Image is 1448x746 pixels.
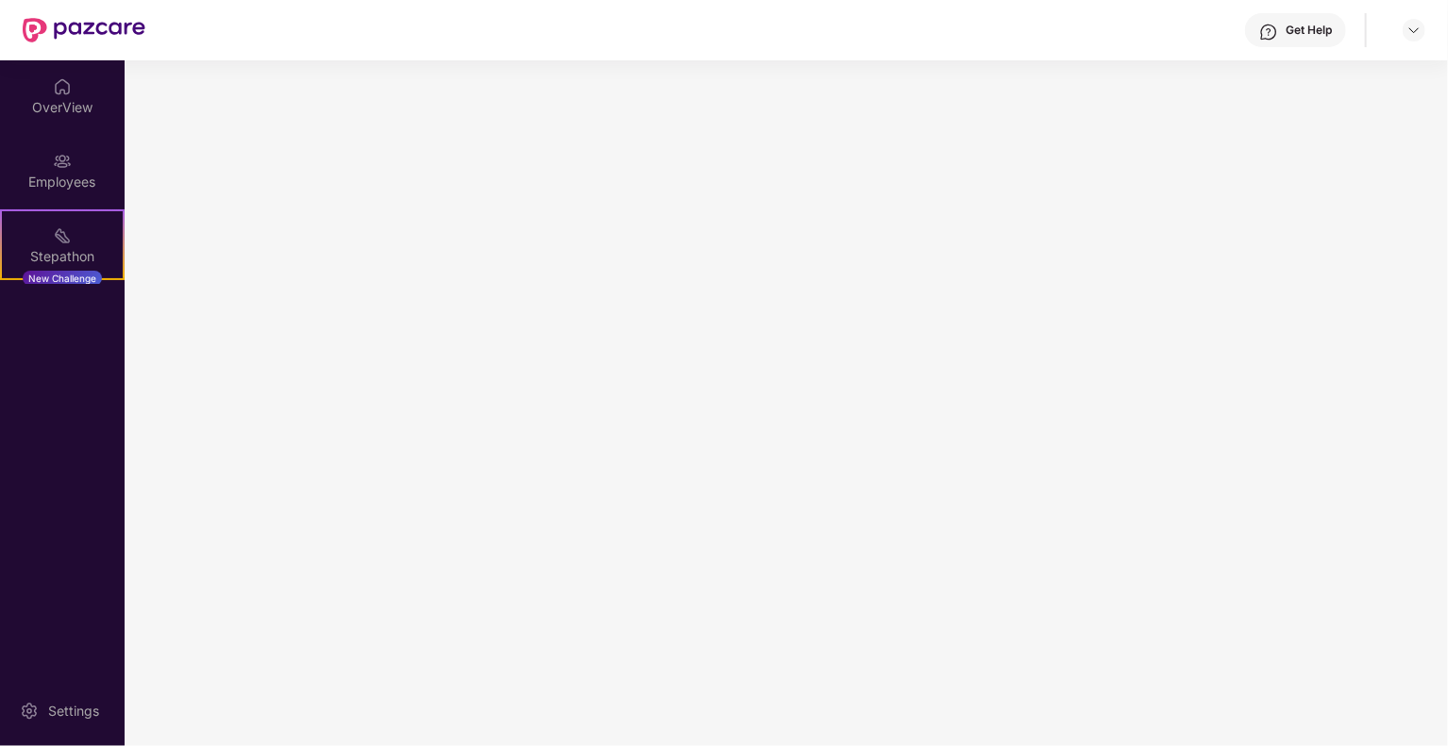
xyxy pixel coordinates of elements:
[23,18,145,42] img: New Pazcare Logo
[53,226,72,245] img: svg+xml;base64,PHN2ZyB4bWxucz0iaHR0cDovL3d3dy53My5vcmcvMjAwMC9zdmciIHdpZHRoPSIyMSIgaGVpZ2h0PSIyMC...
[53,77,72,96] img: svg+xml;base64,PHN2ZyBpZD0iSG9tZSIgeG1sbnM9Imh0dHA6Ly93d3cudzMub3JnLzIwMDAvc3ZnIiB3aWR0aD0iMjAiIG...
[20,702,39,721] img: svg+xml;base64,PHN2ZyBpZD0iU2V0dGluZy0yMHgyMCIgeG1sbnM9Imh0dHA6Ly93d3cudzMub3JnLzIwMDAvc3ZnIiB3aW...
[1259,23,1278,41] img: svg+xml;base64,PHN2ZyBpZD0iSGVscC0zMngzMiIgeG1sbnM9Imh0dHA6Ly93d3cudzMub3JnLzIwMDAvc3ZnIiB3aWR0aD...
[1286,23,1332,38] div: Get Help
[23,271,102,286] div: New Challenge
[42,702,105,721] div: Settings
[53,152,72,171] img: svg+xml;base64,PHN2ZyBpZD0iRW1wbG95ZWVzIiB4bWxucz0iaHR0cDovL3d3dy53My5vcmcvMjAwMC9zdmciIHdpZHRoPS...
[1406,23,1422,38] img: svg+xml;base64,PHN2ZyBpZD0iRHJvcGRvd24tMzJ4MzIiIHhtbG5zPSJodHRwOi8vd3d3LnczLm9yZy8yMDAwL3N2ZyIgd2...
[2,247,123,266] div: Stepathon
